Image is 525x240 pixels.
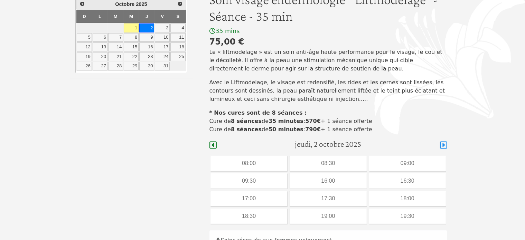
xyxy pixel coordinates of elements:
div: 75,00 € [209,36,447,48]
div: 18:00 [369,191,446,206]
a: 4 [170,23,185,32]
p: Avec le Liftmodelage, le visage est redensifié, les rides et les cernes sont lissées, les contour... [209,78,447,103]
h4: jeudi, 2 octobre 2025 [295,139,362,149]
div: 09:00 [369,156,446,171]
a: 14 [108,42,123,51]
a: 19 [77,52,92,61]
a: 12 [77,42,92,51]
strong: 570€ [305,118,321,124]
div: 18:30 [210,209,287,224]
a: 13 [93,42,107,51]
strong: 790€ [305,126,321,133]
a: 26 [77,62,92,71]
span: Vendredi [161,14,164,19]
a: 3 [155,23,170,32]
a: 11 [170,33,185,42]
p: Cure de de : + 1 séance offerte Cure de de : + 1 séance offerte [209,109,447,134]
div: 08:00 [210,156,287,171]
a: 25 [170,52,185,61]
span: Précédent [79,1,85,7]
strong: 35 minutes [269,118,303,124]
div: 17:30 [290,191,366,206]
span: 2025 [136,1,147,7]
span: Lundi [99,14,101,19]
a: 7 [108,33,123,42]
a: 21 [108,52,123,61]
span: Mardi [114,14,118,19]
span: Jeudi [146,14,148,19]
strong: 8 séances [231,118,262,124]
p: Le « liftmodelage » est un soin anti-âge haute performance pour le visage, le cou et le décolleté... [209,48,447,73]
div: 35 mins [209,27,447,35]
div: 16:00 [290,173,366,189]
a: 20 [93,52,107,61]
a: 28 [108,62,123,71]
div: 19:30 [369,209,446,224]
span: Mercredi [129,14,133,19]
a: 1 [124,23,139,32]
a: 6 [93,33,107,42]
span: Suivant [177,1,183,7]
a: 31 [155,62,170,71]
div: 08:30 [290,156,366,171]
span: Dimanche [83,14,86,19]
strong: * Nos cures sont de 8 séances : [209,109,307,116]
a: 16 [139,42,154,51]
a: 18 [170,42,185,51]
a: 30 [139,62,154,71]
span: Samedi [177,14,180,19]
span: Octobre [115,1,134,7]
div: 17:00 [210,191,287,206]
a: 8 [124,33,139,42]
a: 15 [124,42,139,51]
a: 17 [155,42,170,51]
a: 29 [124,62,139,71]
a: 23 [139,52,154,61]
div: 09:30 [210,173,287,189]
a: 22 [124,52,139,61]
a: 5 [77,33,92,42]
a: 9 [139,33,154,42]
a: 27 [93,62,107,71]
div: 19:00 [290,209,366,224]
a: 2 [139,23,154,32]
div: 16:30 [369,173,446,189]
strong: 8 séances [231,126,262,133]
a: 24 [155,52,170,61]
a: 10 [155,33,170,42]
strong: 50 minutes [269,126,303,133]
